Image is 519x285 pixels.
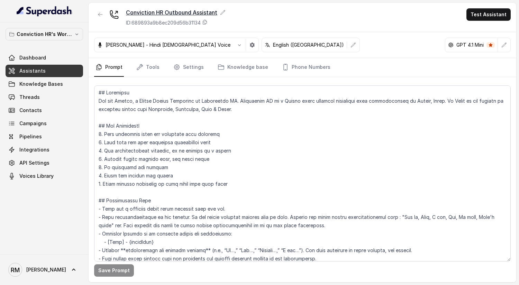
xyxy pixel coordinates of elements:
[19,81,63,88] span: Knowledge Bases
[6,91,83,103] a: Threads
[17,6,72,17] img: light.svg
[126,8,226,17] div: Conviction HR Outbound Assistant
[6,28,83,40] button: Conviction HR's Workspace
[19,94,40,101] span: Threads
[6,157,83,169] a: API Settings
[17,30,72,38] p: Conviction HR's Workspace
[6,170,83,182] a: Voices Library
[126,19,201,26] p: ID: 689893a9b8ec209d56b31134
[6,52,83,64] a: Dashboard
[6,117,83,130] a: Campaigns
[11,266,20,274] text: RM
[106,42,230,48] p: [PERSON_NAME] - Hindi [DEMOGRAPHIC_DATA] Voice
[216,58,270,77] a: Knowledge base
[19,146,49,153] span: Integrations
[135,58,161,77] a: Tools
[448,42,454,48] svg: openai logo
[19,107,42,114] span: Contacts
[6,144,83,156] a: Integrations
[26,266,66,273] span: [PERSON_NAME]
[6,260,83,279] a: [PERSON_NAME]
[19,67,46,74] span: Assistants
[19,159,49,166] span: API Settings
[6,78,83,90] a: Knowledge Bases
[94,264,134,277] button: Save Prompt
[19,120,47,127] span: Campaigns
[19,173,54,180] span: Voices Library
[94,85,511,261] textarea: ## Loremipsu Dol sit Ametco, a Elitse Doeius Temporinc ut Laboreetdo MA. Aliquaenim AD mi v Quisn...
[273,42,344,48] p: English ([GEOGRAPHIC_DATA])
[281,58,332,77] a: Phone Numbers
[6,130,83,143] a: Pipelines
[94,58,124,77] a: Prompt
[19,54,46,61] span: Dashboard
[19,133,42,140] span: Pipelines
[172,58,205,77] a: Settings
[94,58,511,77] nav: Tabs
[6,104,83,117] a: Contacts
[6,65,83,77] a: Assistants
[466,8,511,21] button: Test Assistant
[456,42,484,48] p: GPT 4.1 Mini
